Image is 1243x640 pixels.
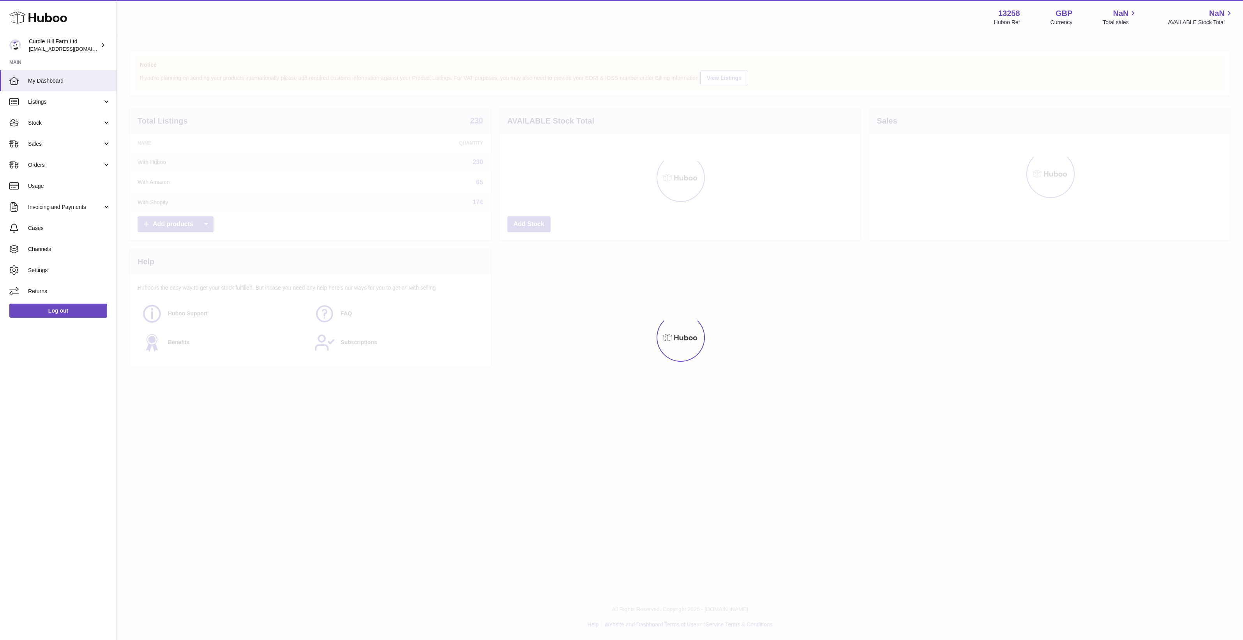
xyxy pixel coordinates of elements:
strong: 13258 [998,8,1020,19]
span: Usage [28,182,111,190]
span: Sales [28,140,102,148]
span: Stock [28,119,102,127]
span: Listings [28,98,102,106]
span: Cases [28,225,111,232]
div: Currency [1051,19,1073,26]
a: NaN AVAILABLE Stock Total [1168,8,1234,26]
span: Returns [28,288,111,295]
a: NaN Total sales [1103,8,1137,26]
span: [EMAIL_ADDRESS][DOMAIN_NAME] [29,46,115,52]
strong: GBP [1056,8,1072,19]
span: Channels [28,246,111,253]
span: Settings [28,267,111,274]
span: Orders [28,161,102,169]
div: Curdle Hill Farm Ltd [29,38,99,53]
span: Total sales [1103,19,1137,26]
span: My Dashboard [28,77,111,85]
a: Log out [9,304,107,318]
div: Huboo Ref [994,19,1020,26]
span: NaN [1113,8,1128,19]
span: AVAILABLE Stock Total [1168,19,1234,26]
span: NaN [1209,8,1225,19]
img: internalAdmin-13258@internal.huboo.com [9,39,21,51]
span: Invoicing and Payments [28,203,102,211]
